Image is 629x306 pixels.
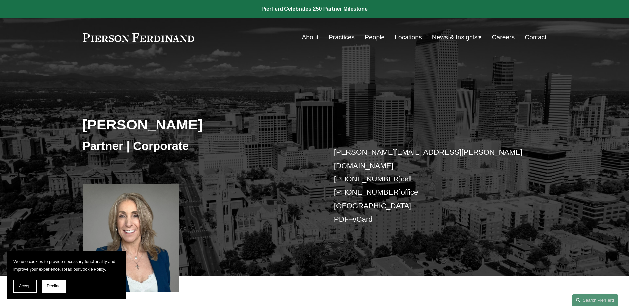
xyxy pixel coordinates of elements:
[572,294,618,306] a: Search this site
[353,215,373,223] a: vCard
[80,267,105,272] a: Cookie Policy
[334,215,349,223] a: PDF
[492,31,515,44] a: Careers
[302,31,319,44] a: About
[83,139,315,153] h3: Partner | Corporate
[525,31,546,44] a: Contact
[334,175,401,183] a: [PHONE_NUMBER]
[334,148,523,170] a: [PERSON_NAME][EMAIL_ADDRESS][PERSON_NAME][DOMAIN_NAME]
[13,280,37,293] button: Accept
[334,146,527,226] p: cell office [GEOGRAPHIC_DATA] –
[13,258,119,273] p: We use cookies to provide necessary functionality and improve your experience. Read our .
[365,31,385,44] a: People
[329,31,355,44] a: Practices
[83,116,315,133] h2: [PERSON_NAME]
[395,31,422,44] a: Locations
[19,284,31,288] span: Accept
[432,31,482,44] a: folder dropdown
[42,280,66,293] button: Decline
[47,284,61,288] span: Decline
[432,32,478,43] span: News & Insights
[7,251,126,299] section: Cookie banner
[334,188,401,196] a: [PHONE_NUMBER]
